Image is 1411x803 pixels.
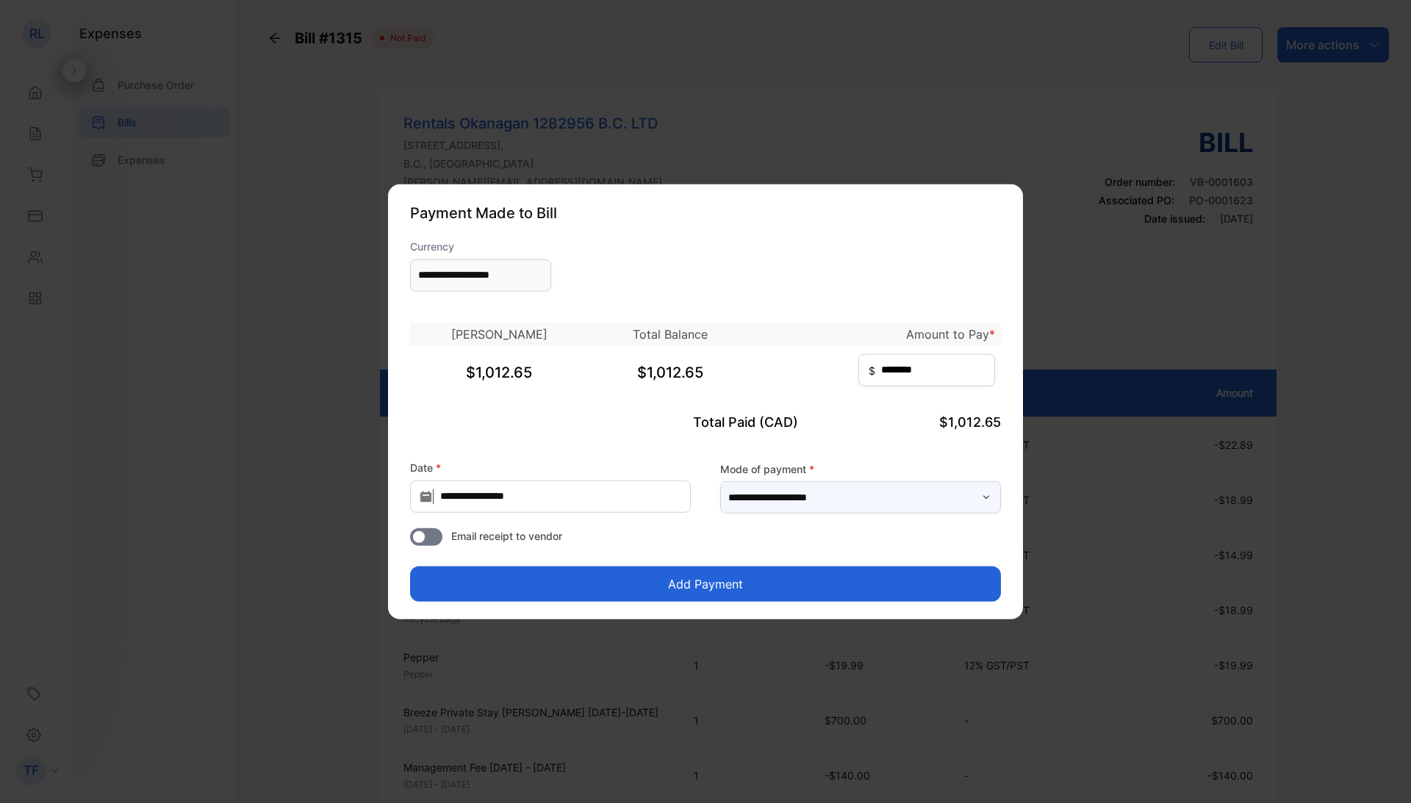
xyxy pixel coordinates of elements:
span: $ [869,363,875,378]
span: Email receipt to vendor [451,528,562,544]
p: [PERSON_NAME] [411,325,587,342]
p: Amount to Pay [753,325,995,342]
button: Add Payment [410,566,1001,602]
p: Total Balance [600,325,740,342]
span: $1,012.65 [466,363,532,381]
span: $1,012.65 [637,363,703,381]
p: Total Paid (CAD) [607,411,804,431]
button: Open LiveChat chat widget [12,6,56,50]
span: $1,012.65 [939,414,1001,429]
label: Mode of payment [720,461,1001,476]
label: Currency [410,238,551,253]
p: Payment Made to Bill [410,201,1001,223]
label: Date [410,459,691,475]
